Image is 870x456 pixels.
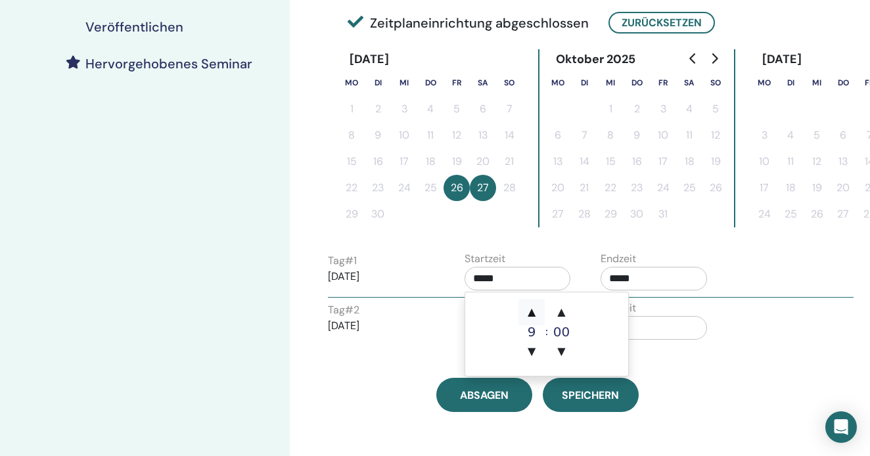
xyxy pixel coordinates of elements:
[417,122,444,148] button: 11
[676,122,702,148] button: 11
[549,325,575,338] div: 00
[608,12,715,34] button: Zurücksetzen
[624,122,650,148] button: 9
[777,201,804,227] button: 25
[597,201,624,227] button: 29
[545,299,548,365] div: :
[545,175,571,201] button: 20
[365,148,391,175] button: 16
[777,122,804,148] button: 4
[328,253,357,269] label: Tag # 1
[751,175,777,201] button: 17
[830,148,856,175] button: 13
[702,122,729,148] button: 12
[597,96,624,122] button: 1
[338,49,400,70] div: [DATE]
[444,175,470,201] button: 26
[543,378,639,412] button: Speichern
[417,175,444,201] button: 25
[597,122,624,148] button: 8
[444,122,470,148] button: 12
[338,148,365,175] button: 15
[549,299,575,325] span: ▲
[571,70,597,96] th: Dienstag
[650,148,676,175] button: 17
[444,70,470,96] th: Freitag
[624,175,650,201] button: 23
[650,201,676,227] button: 31
[460,388,509,402] span: Absagen
[496,122,522,148] button: 14
[571,148,597,175] button: 14
[365,96,391,122] button: 2
[751,122,777,148] button: 3
[650,122,676,148] button: 10
[804,175,830,201] button: 19
[650,96,676,122] button: 3
[830,70,856,96] th: Donnerstag
[85,19,183,35] h4: Veröffentlichen
[391,96,417,122] button: 3
[804,122,830,148] button: 5
[676,70,702,96] th: Samstag
[702,175,729,201] button: 26
[597,70,624,96] th: Mittwoch
[470,122,496,148] button: 13
[624,148,650,175] button: 16
[391,122,417,148] button: 10
[751,70,777,96] th: Montag
[465,251,505,267] label: Startzeit
[804,148,830,175] button: 12
[650,70,676,96] th: Freitag
[704,45,725,72] button: Go to next month
[830,175,856,201] button: 20
[545,49,646,70] div: Oktober 2025
[338,70,365,96] th: Montag
[365,175,391,201] button: 23
[518,325,545,338] div: 9
[549,338,575,365] span: ▼
[391,148,417,175] button: 17
[496,175,522,201] button: 28
[683,45,704,72] button: Go to previous month
[348,13,589,33] span: Zeitplaneinrichtung abgeschlossen
[597,148,624,175] button: 15
[751,148,777,175] button: 10
[676,96,702,122] button: 4
[571,175,597,201] button: 21
[365,201,391,227] button: 30
[391,70,417,96] th: Mittwoch
[338,96,365,122] button: 1
[518,299,545,325] span: ▲
[365,70,391,96] th: Dienstag
[545,148,571,175] button: 13
[470,70,496,96] th: Samstag
[571,122,597,148] button: 7
[702,148,729,175] button: 19
[328,302,359,318] label: Tag # 2
[777,175,804,201] button: 18
[650,175,676,201] button: 24
[624,70,650,96] th: Donnerstag
[562,388,619,402] span: Speichern
[470,175,496,201] button: 27
[545,70,571,96] th: Montag
[777,148,804,175] button: 11
[417,148,444,175] button: 18
[597,175,624,201] button: 22
[417,70,444,96] th: Donnerstag
[545,122,571,148] button: 6
[825,411,857,443] div: Open Intercom Messenger
[624,201,650,227] button: 30
[624,96,650,122] button: 2
[545,201,571,227] button: 27
[830,201,856,227] button: 27
[85,56,252,72] h4: Hervorgehobenes Seminar
[751,49,812,70] div: [DATE]
[391,175,417,201] button: 24
[777,70,804,96] th: Dienstag
[496,70,522,96] th: Sonntag
[676,148,702,175] button: 18
[444,96,470,122] button: 5
[702,70,729,96] th: Sonntag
